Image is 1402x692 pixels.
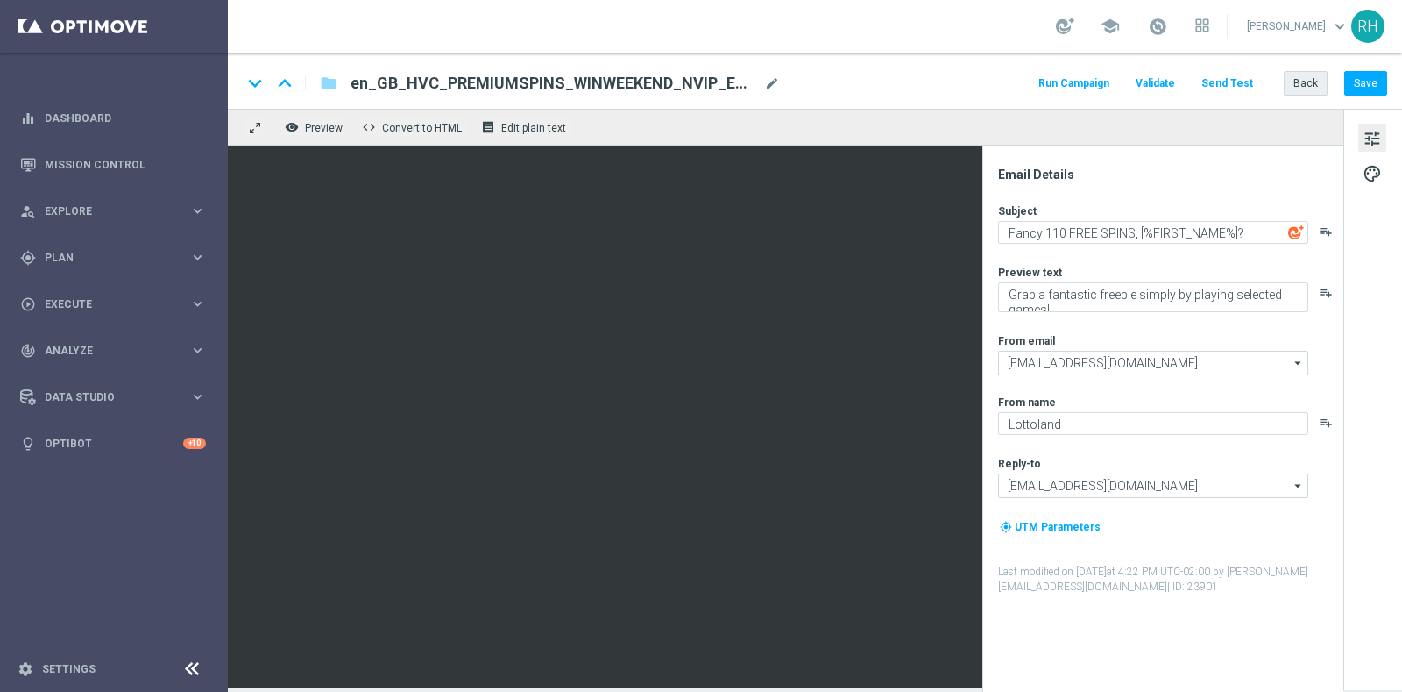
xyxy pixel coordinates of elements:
[1136,77,1175,89] span: Validate
[20,95,206,141] div: Dashboard
[19,437,207,451] button: lightbulb Optibot +10
[358,116,470,139] button: code Convert to HTML
[998,334,1055,348] label: From email
[998,351,1308,375] input: Select
[189,203,206,219] i: keyboard_arrow_right
[1290,474,1307,497] i: arrow_drop_down
[998,266,1062,280] label: Preview text
[42,664,96,674] a: Settings
[19,111,207,125] button: equalizer Dashboard
[1319,416,1333,430] button: playlist_add
[189,249,206,266] i: keyboard_arrow_right
[1351,10,1384,43] div: RH
[1344,71,1387,96] button: Save
[1288,225,1304,240] img: optiGenie.svg
[189,296,206,312] i: keyboard_arrow_right
[20,296,189,312] div: Execute
[1199,72,1256,96] button: Send Test
[20,296,36,312] i: play_circle_outline
[998,517,1102,537] button: my_location UTM Parameters
[501,122,566,134] span: Edit plain text
[1036,72,1112,96] button: Run Campaign
[20,250,189,266] div: Plan
[242,70,268,96] i: keyboard_arrow_down
[19,158,207,172] button: Mission Control
[1015,521,1101,533] span: UTM Parameters
[19,390,207,404] button: Data Studio keyboard_arrow_right
[382,122,462,134] span: Convert to HTML
[45,346,189,356] span: Analyze
[350,73,757,94] span: en_GB_HVC_PREMIUMSPINS_WINWEEKEND_NVIP_EMA_AUT_GM_FFRIDAY_INVITE
[1358,159,1386,187] button: palette
[1330,17,1349,36] span: keyboard_arrow_down
[1284,71,1328,96] button: Back
[998,204,1037,218] label: Subject
[1319,225,1333,239] button: playlist_add
[477,116,574,139] button: receipt Edit plain text
[1358,124,1386,152] button: tune
[318,69,339,97] button: folder
[362,120,376,134] span: code
[1290,352,1307,375] i: arrow_drop_down
[20,250,36,266] i: gps_fixed
[45,253,189,263] span: Plan
[280,116,350,139] button: remove_red_eye Preview
[45,299,189,310] span: Execute
[45,206,189,217] span: Explore
[1319,286,1333,300] button: playlist_add
[998,565,1342,595] label: Last modified on [DATE] at 4:22 PM UTC-02:00 by [PERSON_NAME][EMAIL_ADDRESS][DOMAIN_NAME]
[1101,17,1120,36] span: school
[45,141,206,188] a: Mission Control
[20,420,206,467] div: Optibot
[19,297,207,311] button: play_circle_outline Execute keyboard_arrow_right
[45,95,206,141] a: Dashboard
[1000,521,1012,533] i: my_location
[189,389,206,405] i: keyboard_arrow_right
[19,204,207,218] button: person_search Explore keyboard_arrow_right
[998,167,1342,182] div: Email Details
[45,392,189,403] span: Data Studio
[20,203,189,219] div: Explore
[20,203,36,219] i: person_search
[481,120,495,134] i: receipt
[764,75,780,91] span: mode_edit
[20,111,36,126] i: equalizer
[20,141,206,188] div: Mission Control
[998,457,1041,471] label: Reply-to
[272,70,298,96] i: keyboard_arrow_up
[19,344,207,358] button: track_changes Analyze keyboard_arrow_right
[20,389,189,405] div: Data Studio
[1133,72,1178,96] button: Validate
[1167,581,1218,593] span: | ID: 23901
[998,396,1056,410] label: From name
[183,438,206,449] div: +10
[285,120,299,134] i: remove_red_eye
[20,343,36,359] i: track_changes
[18,661,33,677] i: settings
[20,436,36,452] i: lightbulb
[320,73,337,94] i: folder
[19,251,207,265] button: gps_fixed Plan keyboard_arrow_right
[1245,13,1351,39] a: [PERSON_NAME]keyboard_arrow_down
[45,420,183,467] a: Optibot
[1363,127,1382,150] span: tune
[189,342,206,359] i: keyboard_arrow_right
[20,343,189,359] div: Analyze
[305,122,343,134] span: Preview
[998,474,1308,498] input: Select
[1363,162,1382,185] span: palette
